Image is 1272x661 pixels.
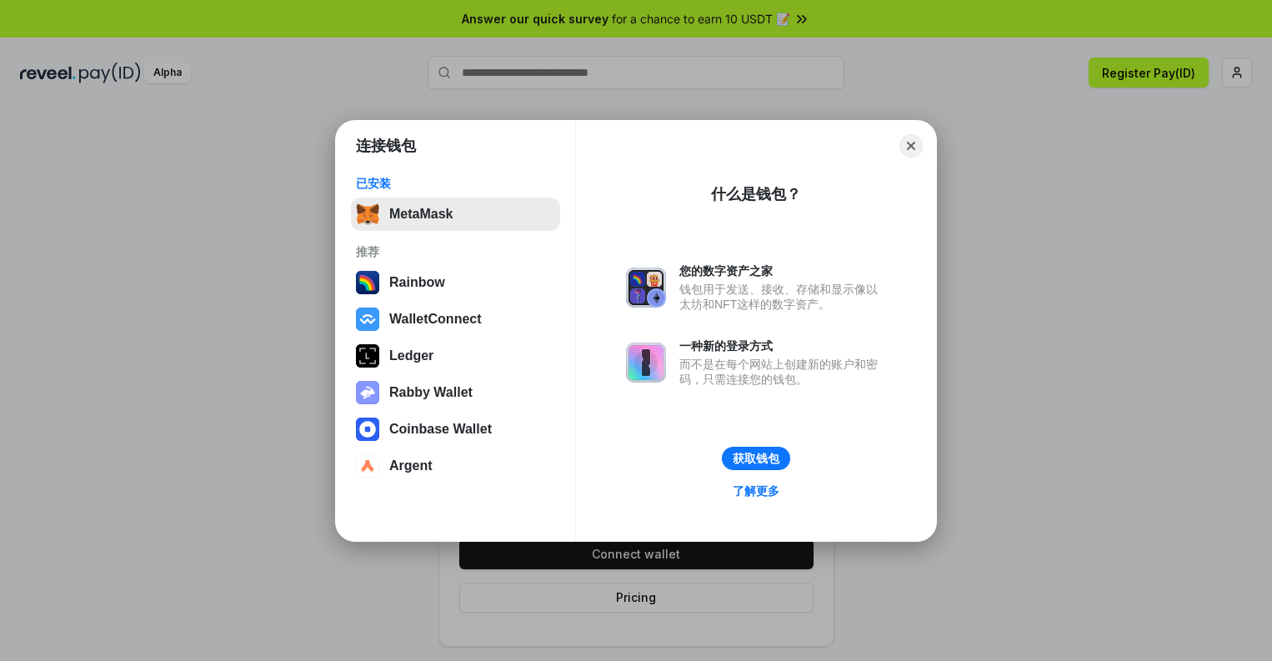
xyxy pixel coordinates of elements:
div: Ledger [389,348,433,363]
button: Close [899,134,923,158]
div: Rainbow [389,275,445,290]
button: Rabby Wallet [351,376,560,409]
h1: 连接钱包 [356,136,416,156]
img: svg+xml,%3Csvg%20xmlns%3D%22http%3A%2F%2Fwww.w3.org%2F2000%2Fsvg%22%20fill%3D%22none%22%20viewBox... [626,268,666,308]
button: MetaMask [351,198,560,231]
div: Rabby Wallet [389,385,473,400]
div: 钱包用于发送、接收、存储和显示像以太坊和NFT这样的数字资产。 [679,282,886,312]
a: 了解更多 [723,480,789,502]
button: 获取钱包 [722,447,790,470]
div: 一种新的登录方式 [679,338,886,353]
div: WalletConnect [389,312,482,327]
img: svg+xml,%3Csvg%20width%3D%2228%22%20height%3D%2228%22%20viewBox%3D%220%200%2028%2028%22%20fill%3D... [356,308,379,331]
img: svg+xml,%3Csvg%20width%3D%22120%22%20height%3D%22120%22%20viewBox%3D%220%200%20120%20120%22%20fil... [356,271,379,294]
img: svg+xml,%3Csvg%20fill%3D%22none%22%20height%3D%2233%22%20viewBox%3D%220%200%2035%2033%22%20width%... [356,203,379,226]
button: Rainbow [351,266,560,299]
div: MetaMask [389,207,453,222]
div: 而不是在每个网站上创建新的账户和密码，只需连接您的钱包。 [679,357,886,387]
div: 您的数字资产之家 [679,263,886,278]
div: 获取钱包 [733,451,779,466]
img: svg+xml,%3Csvg%20width%3D%2228%22%20height%3D%2228%22%20viewBox%3D%220%200%2028%2028%22%20fill%3D... [356,454,379,478]
div: Coinbase Wallet [389,422,492,437]
img: svg+xml,%3Csvg%20width%3D%2228%22%20height%3D%2228%22%20viewBox%3D%220%200%2028%2028%22%20fill%3D... [356,418,379,441]
div: 什么是钱包？ [711,184,801,204]
div: 推荐 [356,244,555,259]
div: Argent [389,458,433,473]
img: svg+xml,%3Csvg%20xmlns%3D%22http%3A%2F%2Fwww.w3.org%2F2000%2Fsvg%22%20width%3D%2228%22%20height%3... [356,344,379,368]
img: svg+xml,%3Csvg%20xmlns%3D%22http%3A%2F%2Fwww.w3.org%2F2000%2Fsvg%22%20fill%3D%22none%22%20viewBox... [626,343,666,383]
button: WalletConnect [351,303,560,336]
button: Ledger [351,339,560,373]
button: Argent [351,449,560,483]
div: 已安装 [356,176,555,191]
div: 了解更多 [733,483,779,498]
button: Coinbase Wallet [351,413,560,446]
img: svg+xml,%3Csvg%20xmlns%3D%22http%3A%2F%2Fwww.w3.org%2F2000%2Fsvg%22%20fill%3D%22none%22%20viewBox... [356,381,379,404]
